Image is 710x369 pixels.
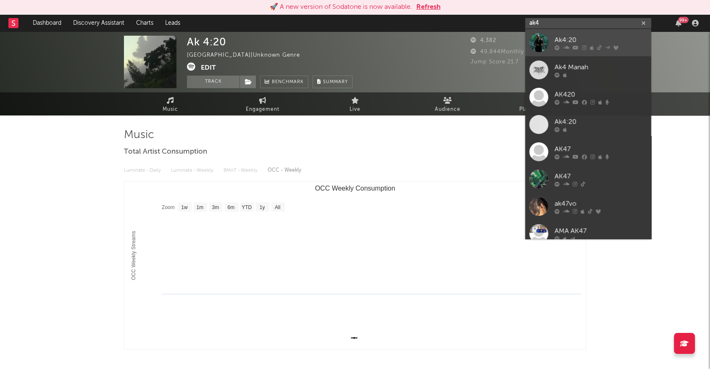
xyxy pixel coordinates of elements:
[270,2,412,12] div: 🚀 A new version of Sodatone is now available.
[525,111,651,138] a: Ak4:20
[131,231,137,280] text: OCC Weekly Streams
[227,204,234,210] text: 6m
[130,15,159,31] a: Charts
[260,76,308,88] a: Benchmark
[309,92,401,115] a: Live
[187,50,310,60] div: [GEOGRAPHIC_DATA] | Unknown Genre
[181,204,188,210] text: 1w
[212,204,219,210] text: 3m
[676,20,681,26] button: 99+
[678,17,689,23] div: 99 +
[525,84,651,111] a: AK420
[201,63,216,73] button: Edit
[471,38,496,43] span: 4,382
[242,204,252,210] text: YTD
[313,76,352,88] button: Summary
[27,15,67,31] a: Dashboard
[525,56,651,84] a: Ak4 Manah
[416,2,441,12] button: Refresh
[471,59,519,65] span: Jump Score: 21.7
[275,204,280,210] text: All
[525,165,651,193] a: AK47
[401,92,494,115] a: Audience
[67,15,130,31] a: Discovery Assistant
[350,105,360,115] span: Live
[525,18,651,29] input: Search for artists
[525,220,651,247] a: AMA AK47
[555,144,647,154] div: AK47
[519,105,561,115] span: Playlists/Charts
[260,204,265,210] text: 1y
[555,226,647,236] div: AMA AK47
[124,147,207,157] span: Total Artist Consumption
[315,185,395,192] text: OCC Weekly Consumption
[525,193,651,220] a: ak47vo
[246,105,279,115] span: Engagement
[163,105,178,115] span: Music
[272,77,304,87] span: Benchmark
[555,171,647,181] div: AK47
[187,36,226,48] div: Ak 4:20
[555,62,647,72] div: Ak4 Manah
[323,80,348,84] span: Summary
[124,181,586,349] svg: OCC Weekly Consumption
[435,105,460,115] span: Audience
[555,35,647,45] div: Ak4:20
[124,92,216,115] a: Music
[471,49,552,55] span: 49,844 Monthly Listeners
[187,76,239,88] button: Track
[162,204,175,210] text: Zoom
[525,138,651,165] a: AK47
[555,89,647,99] div: AK420
[216,92,309,115] a: Engagement
[555,117,647,127] div: Ak4:20
[494,92,586,115] a: Playlists/Charts
[525,29,651,56] a: Ak4:20
[555,199,647,209] div: ak47vo
[159,15,186,31] a: Leads
[196,204,203,210] text: 1m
